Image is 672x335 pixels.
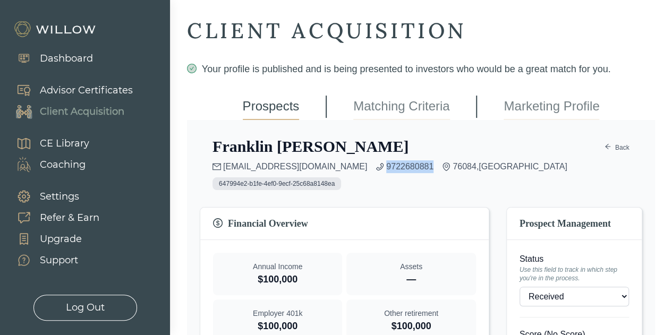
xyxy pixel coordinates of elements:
[222,308,334,319] p: Employer 401k
[13,21,98,38] img: Willow
[222,261,334,272] p: Annual Income
[212,177,341,190] span: 647994e2-b1fe-4ef0-9ecf-25c68a8148ea
[223,160,367,173] a: [EMAIL_ADDRESS][DOMAIN_NAME]
[520,216,629,231] h3: Prospect Management
[5,80,133,101] a: Advisor Certificates
[5,186,99,207] a: Settings
[520,253,629,265] label: Status
[187,62,655,76] div: Your profile is published and is being presented to investors who would be a great match for you.
[453,160,567,173] span: 76084 , [GEOGRAPHIC_DATA]
[40,190,79,204] div: Settings
[355,272,467,287] p: —
[355,261,467,272] p: Assets
[5,228,99,250] a: Upgrade
[386,160,433,173] a: 9722680881
[40,136,89,151] div: CE Library
[66,300,105,315] div: Log Out
[605,143,611,152] span: arrow-left
[222,272,334,287] p: $100,000
[222,319,334,333] p: $100,000
[5,154,89,175] a: Coaching
[5,48,93,69] a: Dashboard
[212,162,221,171] span: mail
[213,216,476,231] h3: Financial Overview
[5,133,89,154] a: CE Library
[40,83,133,98] div: Advisor Certificates
[442,162,450,171] span: environment
[376,162,384,171] span: phone
[355,308,467,319] p: Other retirement
[5,207,99,228] a: Refer & Earn
[520,265,629,282] span: Use this field to track in which step you're in the process.
[5,101,133,122] a: Client Acquisition
[355,319,467,333] p: $100,000
[40,232,82,246] div: Upgrade
[40,158,86,172] div: Coaching
[212,137,409,156] h2: Franklin [PERSON_NAME]
[40,105,124,119] div: Client Acquisition
[40,211,99,225] div: Refer & Earn
[40,51,93,66] div: Dashboard
[213,218,224,229] span: dollar
[187,17,655,45] div: CLIENT ACQUISITION
[504,93,599,120] a: Marketing Profile
[604,141,630,154] a: arrow-leftBack
[243,93,300,120] a: Prospects
[353,93,449,120] a: Matching Criteria
[40,253,78,268] div: Support
[187,64,197,73] span: check-circle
